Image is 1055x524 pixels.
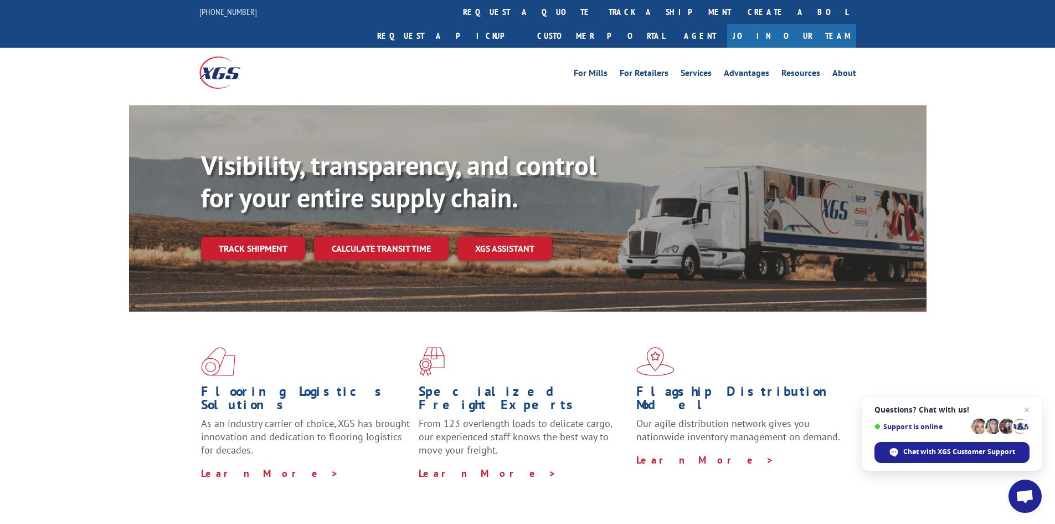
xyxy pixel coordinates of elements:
img: xgs-icon-total-supply-chain-intelligence-red [201,347,235,376]
a: [PHONE_NUMBER] [199,6,257,17]
a: Join Our Team [727,24,856,48]
a: XGS ASSISTANT [457,237,552,261]
h1: Specialized Freight Experts [419,385,628,417]
a: Learn More > [201,467,339,480]
a: Calculate transit time [314,237,449,261]
span: Close chat [1020,403,1033,416]
a: Resources [781,69,820,81]
a: Request a pickup [369,24,529,48]
span: Support is online [874,423,967,431]
p: From 123 overlength loads to delicate cargo, our experienced staff knows the best way to move you... [419,417,628,466]
img: xgs-icon-focused-on-flooring-red [419,347,445,376]
a: Track shipment [201,237,305,260]
a: Agent [673,24,727,48]
img: xgs-icon-flagship-distribution-model-red [636,347,675,376]
b: Visibility, transparency, and control for your entire supply chain. [201,148,596,215]
a: Learn More > [419,467,557,480]
a: Learn More > [636,454,774,466]
div: Open chat [1008,480,1042,513]
div: Chat with XGS Customer Support [874,442,1030,463]
a: Services [681,69,712,81]
h1: Flooring Logistics Solutions [201,385,410,417]
span: Questions? Chat with us! [874,405,1030,414]
span: Our agile distribution network gives you nationwide inventory management on demand. [636,417,840,443]
a: For Retailers [620,69,668,81]
a: Advantages [724,69,769,81]
span: Chat with XGS Customer Support [903,447,1015,457]
a: For Mills [574,69,608,81]
a: About [832,69,856,81]
a: Customer Portal [529,24,673,48]
span: As an industry carrier of choice, XGS has brought innovation and dedication to flooring logistics... [201,417,410,456]
h1: Flagship Distribution Model [636,385,846,417]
